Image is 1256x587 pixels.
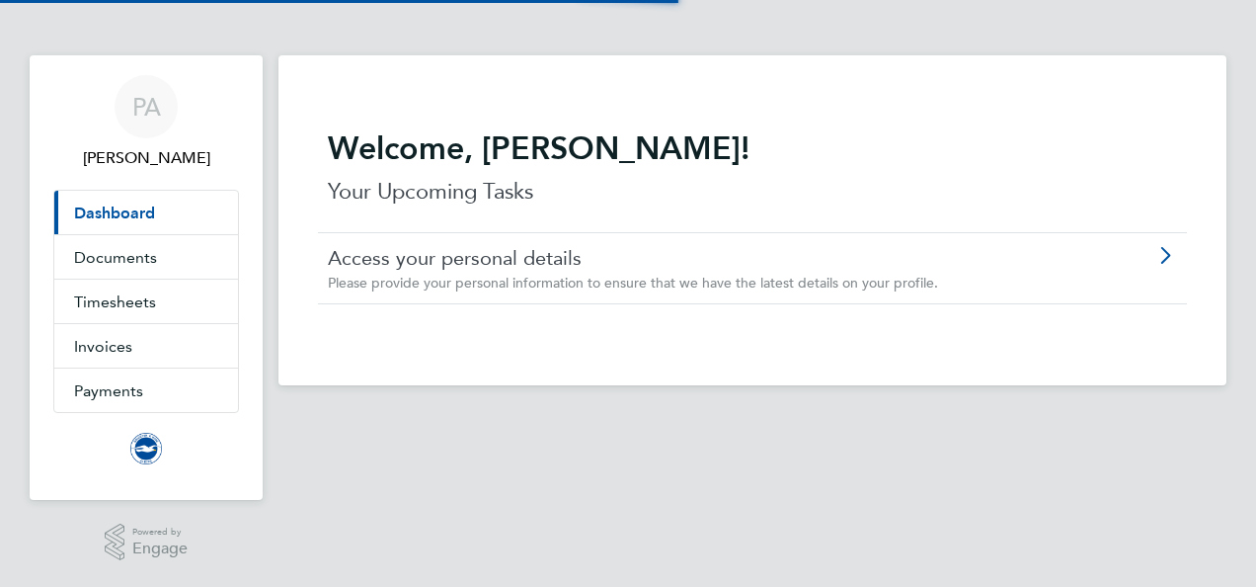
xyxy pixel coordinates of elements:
[132,541,188,557] span: Engage
[54,235,238,279] a: Documents
[328,128,1177,168] h2: Welcome, [PERSON_NAME]!
[74,337,132,356] span: Invoices
[74,204,155,222] span: Dashboard
[53,433,239,464] a: Go to home page
[54,191,238,234] a: Dashboard
[328,245,1065,271] a: Access your personal details
[53,146,239,170] span: Peter Alexander
[130,433,162,464] img: brightonandhovealbion-logo-retina.png
[328,176,1177,208] p: Your Upcoming Tasks
[54,369,238,412] a: Payments
[54,324,238,368] a: Invoices
[105,524,189,561] a: Powered byEngage
[132,524,188,541] span: Powered by
[74,293,156,311] span: Timesheets
[30,55,263,500] nav: Main navigation
[53,75,239,170] a: PA[PERSON_NAME]
[54,280,238,323] a: Timesheets
[328,274,938,292] span: Please provide your personal information to ensure that we have the latest details on your profile.
[74,248,157,267] span: Documents
[132,94,161,120] span: PA
[74,381,143,400] span: Payments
